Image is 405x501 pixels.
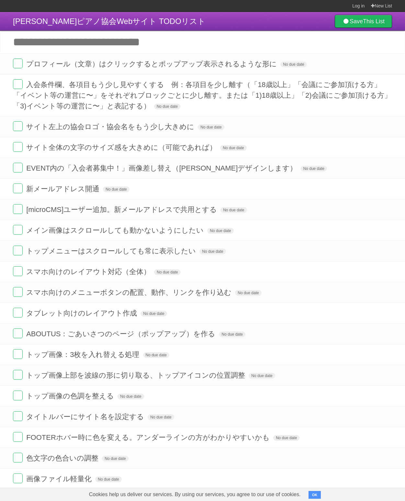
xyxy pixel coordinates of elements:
[26,475,93,483] span: 画像ファイル軽量化
[363,18,385,25] b: This List
[141,311,167,317] span: No due date
[26,206,219,214] span: [microCMS]ユーザー追加。新メールアドレスで共用とする
[13,225,23,235] label: Done
[26,123,196,131] span: サイト左上の協会ロゴ・協会名をもう少し大きめに
[235,290,261,296] span: No due date
[154,104,180,109] span: No due date
[13,411,23,421] label: Done
[26,309,139,317] span: タブレット向けのレイアウト作成
[13,266,23,276] label: Done
[118,394,144,399] span: No due date
[13,370,23,380] label: Done
[26,268,152,276] span: スマホ向けのレイアウト対応（全体）
[83,488,307,501] span: Cookies help us deliver our services. By using our services, you agree to our use of cookies.
[249,373,275,379] span: No due date
[13,142,23,152] label: Done
[26,60,278,68] span: プロフィール（文章）はクリックするとポップアップ表示されるような形に
[309,491,321,499] button: OK
[220,145,246,151] span: No due date
[13,328,23,338] label: Done
[95,476,121,482] span: No due date
[280,61,307,67] span: No due date
[13,391,23,400] label: Done
[26,226,205,234] span: メイン画像はスクロールしても動かないようにしたい
[220,207,247,213] span: No due date
[13,79,23,89] label: Done
[13,204,23,214] label: Done
[13,287,23,297] label: Done
[26,351,141,359] span: トップ画像：3枚を入れ替える処理
[26,433,271,441] span: FOOTERホバー時に色を変える。アンダーラインの方がわかりやすいかも
[13,246,23,255] label: Done
[26,247,197,255] span: トップメニューはスクロールしても常に表示したい
[26,371,247,379] span: トップ画像上部を波線の形に切り取る、トップアイコンの位置調整
[103,186,129,192] span: No due date
[335,15,392,28] a: SaveThis List
[198,124,224,130] span: No due date
[13,349,23,359] label: Done
[13,184,23,193] label: Done
[301,166,327,172] span: No due date
[26,392,116,400] span: トップ画像の色調を整える
[13,308,23,317] label: Done
[26,413,146,421] span: タイトルバーにサイト名を設定する
[148,414,174,420] span: No due date
[13,59,23,68] label: Done
[26,288,233,296] span: スマホ向けのメニューボタンの配置、動作、リンクを作り込む
[13,453,23,462] label: Done
[26,454,100,462] span: 色文字の色合いの調整
[26,185,101,193] span: 新メールアドレス開通
[13,121,23,131] label: Done
[273,435,299,441] span: No due date
[199,249,226,254] span: No due date
[26,164,298,172] span: EVENT内の「入会者募集中！」画像差し替え（[PERSON_NAME]デザインします）
[26,330,217,338] span: ABOUTUS：ごあいさつのページ（ポップアップ）を作る
[13,473,23,483] label: Done
[13,17,206,26] span: [PERSON_NAME]ピアノ協会Webサイト TODOリスト
[26,143,218,151] span: サイト全体の文字のサイズ感を大きめに（可能であれば）
[219,331,245,337] span: No due date
[154,269,180,275] span: No due date
[13,81,391,110] span: 入会条件欄、各項目もう少し見やすくする 例：各項目を少し離す（「18歳以上」「会議にご参加頂ける方」「イベント等の運営に〜」をそれぞれブロックごとに少し離す。または「1)18歳以上」「2)会議に...
[102,456,128,462] span: No due date
[207,228,233,234] span: No due date
[143,352,169,358] span: No due date
[13,163,23,173] label: Done
[13,432,23,442] label: Done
